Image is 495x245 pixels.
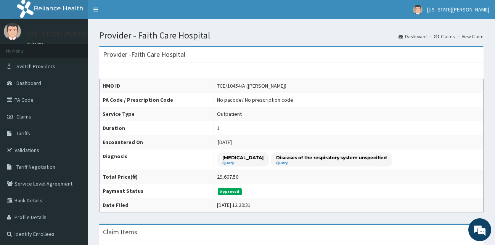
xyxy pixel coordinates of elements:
span: [DATE] [218,139,232,146]
th: Diagnosis [100,149,214,170]
p: [MEDICAL_DATA] [222,154,264,161]
div: No pacode / No prescription code [217,96,293,104]
a: View Claim [462,33,484,40]
div: [DATE] 12:29:31 [217,201,251,209]
span: [US_STATE][PERSON_NAME] [427,6,489,13]
h3: Claim Items [103,229,137,235]
small: Query [276,161,387,165]
th: Date Filed [100,198,214,212]
a: Online [27,42,45,47]
img: User Image [413,5,423,14]
span: Claims [16,113,31,120]
span: Switch Providers [16,63,55,70]
th: HMO ID [100,79,214,93]
th: Service Type [100,107,214,121]
span: Dashboard [16,80,41,86]
span: Tariffs [16,130,30,137]
span: Approved [218,188,242,195]
th: Encountered On [100,135,214,149]
p: [US_STATE][PERSON_NAME] [27,31,113,38]
th: PA Code / Prescription Code [100,93,214,107]
h1: Provider - Faith Care Hospital [99,30,484,40]
a: Dashboard [399,33,427,40]
small: Query [222,161,264,165]
div: TCE/10454/A ([PERSON_NAME]) [217,82,286,90]
th: Duration [100,121,214,135]
th: Payment Status [100,184,214,198]
a: Claims [434,33,455,40]
div: 1 [217,124,220,132]
img: User Image [4,23,21,40]
div: 29,607.50 [217,173,238,181]
span: Tariff Negotiation [16,163,55,170]
h3: Provider - Faith Care Hospital [103,51,185,58]
p: Diseases of the respiratory system unspecified [276,154,387,161]
div: Outpatient [217,110,242,118]
th: Total Price(₦) [100,170,214,184]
